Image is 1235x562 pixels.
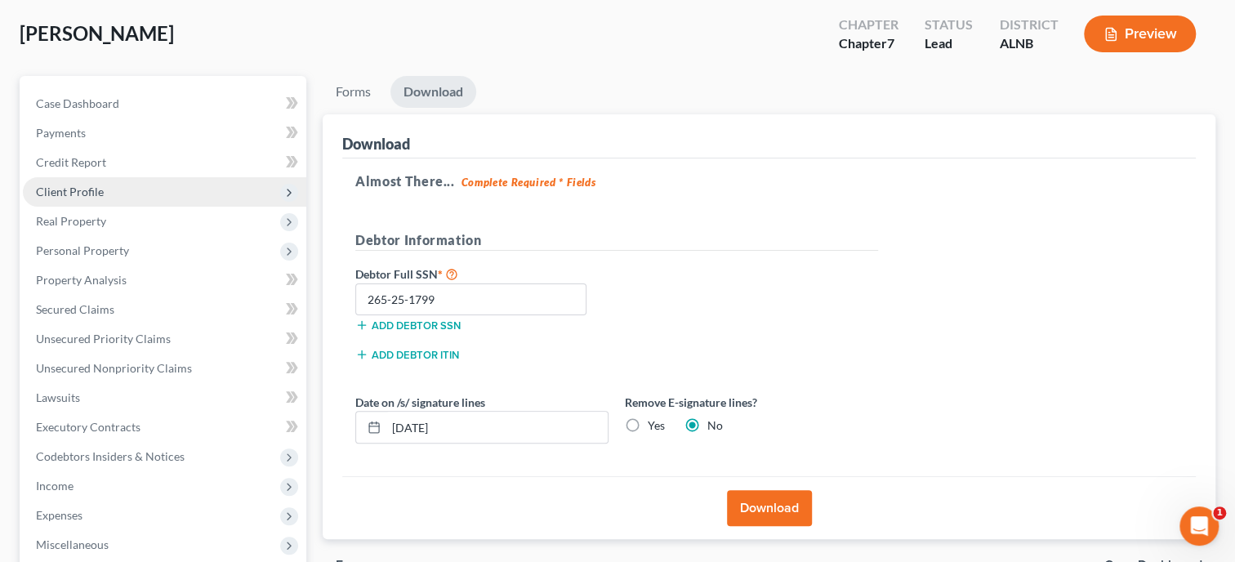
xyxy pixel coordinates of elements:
a: Lawsuits [23,383,306,413]
span: Unsecured Priority Claims [36,332,171,346]
strong: Complete Required * Fields [461,176,596,189]
span: Unsecured Nonpriority Claims [36,361,192,375]
a: Download [390,76,476,108]
span: Lawsuits [36,390,80,404]
div: Chapter [839,16,898,34]
span: 1 [1213,506,1226,520]
a: Payments [23,118,306,148]
span: 7 [887,35,894,51]
label: Remove E-signature lines? [625,394,878,411]
button: Add debtor ITIN [355,348,459,361]
a: Unsecured Nonpriority Claims [23,354,306,383]
a: Property Analysis [23,265,306,295]
span: Payments [36,126,86,140]
div: Status [925,16,973,34]
div: District [999,16,1058,34]
div: Lead [925,34,973,53]
span: Miscellaneous [36,537,109,551]
span: Real Property [36,214,106,228]
div: Chapter [839,34,898,53]
button: Download [727,490,812,526]
span: Expenses [36,508,82,522]
label: Yes [648,417,665,434]
h5: Almost There... [355,172,1183,191]
button: Preview [1084,16,1196,52]
div: Download [342,134,410,154]
input: MM/DD/YYYY [386,412,608,443]
span: Executory Contracts [36,420,140,434]
span: Income [36,479,74,493]
span: Client Profile [36,185,104,198]
span: Property Analysis [36,273,127,287]
span: [PERSON_NAME] [20,21,174,45]
a: Unsecured Priority Claims [23,324,306,354]
a: Case Dashboard [23,89,306,118]
button: Add debtor SSN [355,319,461,332]
a: Forms [323,76,384,108]
label: Date on /s/ signature lines [355,394,485,411]
a: Secured Claims [23,295,306,324]
span: Credit Report [36,155,106,169]
span: Personal Property [36,243,129,257]
h5: Debtor Information [355,230,878,251]
span: Case Dashboard [36,96,119,110]
iframe: Intercom live chat [1179,506,1219,546]
span: Codebtors Insiders & Notices [36,449,185,463]
span: Secured Claims [36,302,114,316]
div: ALNB [999,34,1058,53]
a: Executory Contracts [23,413,306,442]
a: Credit Report [23,148,306,177]
label: No [707,417,723,434]
input: XXX-XX-XXXX [355,283,586,316]
label: Debtor Full SSN [347,264,617,283]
